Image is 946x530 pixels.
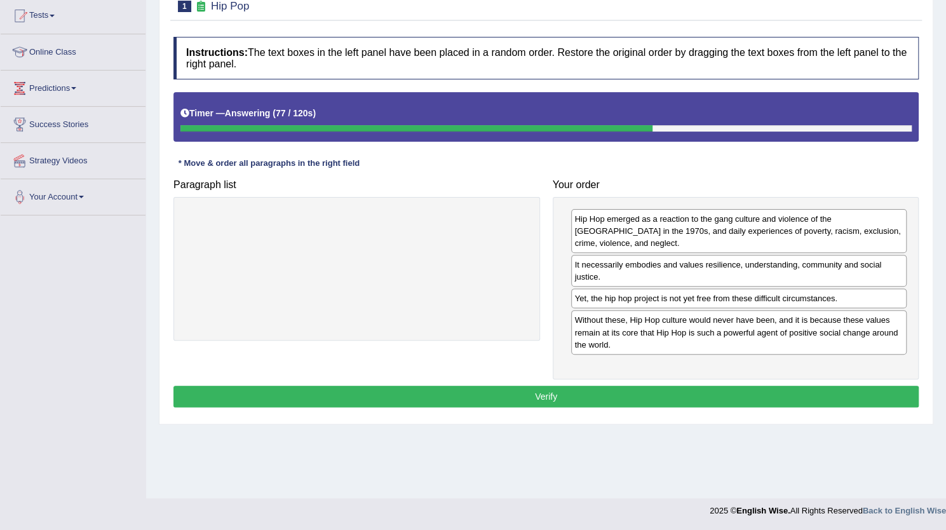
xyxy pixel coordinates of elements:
a: Predictions [1,71,145,102]
b: 77 / 120s [276,108,313,118]
small: Exam occurring question [194,1,208,13]
h4: The text boxes in the left panel have been placed in a random order. Restore the original order b... [173,37,919,79]
a: Strategy Videos [1,143,145,175]
a: Success Stories [1,107,145,139]
a: Online Class [1,34,145,66]
h4: Your order [553,179,919,191]
div: Without these, Hip Hop culture would never have been, and it is because these values remain at it... [571,310,907,354]
span: 1 [178,1,191,12]
a: Your Account [1,179,145,211]
div: Yet, the hip hop project is not yet free from these difficult circumstances. [571,289,907,308]
h4: Paragraph list [173,179,540,191]
a: Back to English Wise [863,506,946,515]
b: ( [273,108,276,118]
div: * Move & order all paragraphs in the right field [173,158,365,170]
b: Answering [225,108,271,118]
b: ) [313,108,316,118]
div: 2025 © All Rights Reserved [710,498,946,517]
div: It necessarily embodies and values resilience, understanding, community and social justice. [571,255,907,287]
b: Instructions: [186,47,248,58]
strong: English Wise. [736,506,790,515]
h5: Timer — [180,109,316,118]
div: Hip Hop emerged as a reaction to the gang culture and violence of the [GEOGRAPHIC_DATA] in the 19... [571,209,907,253]
button: Verify [173,386,919,407]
